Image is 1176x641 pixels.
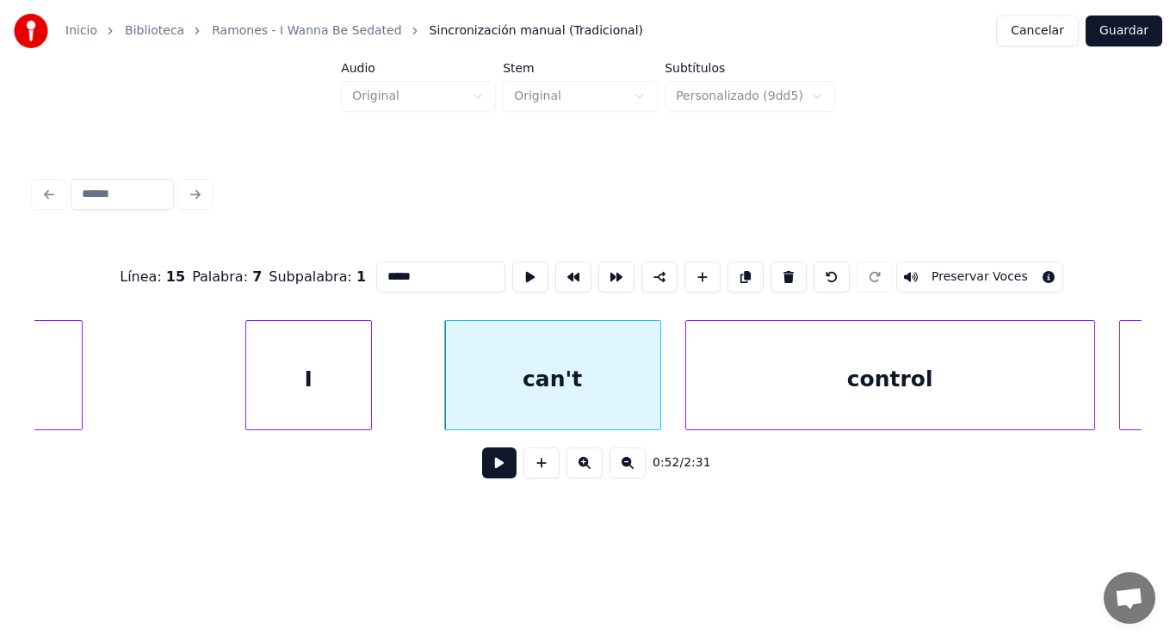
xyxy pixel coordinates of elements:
div: / [653,454,694,472]
a: Biblioteca [125,22,184,40]
span: 15 [166,268,185,285]
span: 2:31 [684,454,710,472]
a: Ramones - I Wanna Be Sedated [212,22,401,40]
div: Subpalabra : [269,267,366,287]
div: Línea : [120,267,185,287]
button: Guardar [1086,15,1162,46]
span: 1 [356,268,366,285]
div: Chat abierto [1104,572,1155,624]
button: Cancelar [996,15,1079,46]
span: Sincronización manual (Tradicional) [430,22,643,40]
label: Audio [341,62,496,74]
span: 7 [252,268,262,285]
img: youka [14,14,48,48]
button: Toggle [896,262,1063,293]
label: Subtítulos [665,62,835,74]
span: 0:52 [653,454,679,472]
div: Palabra : [192,267,262,287]
a: Inicio [65,22,97,40]
label: Stem [503,62,658,74]
nav: breadcrumb [65,22,643,40]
